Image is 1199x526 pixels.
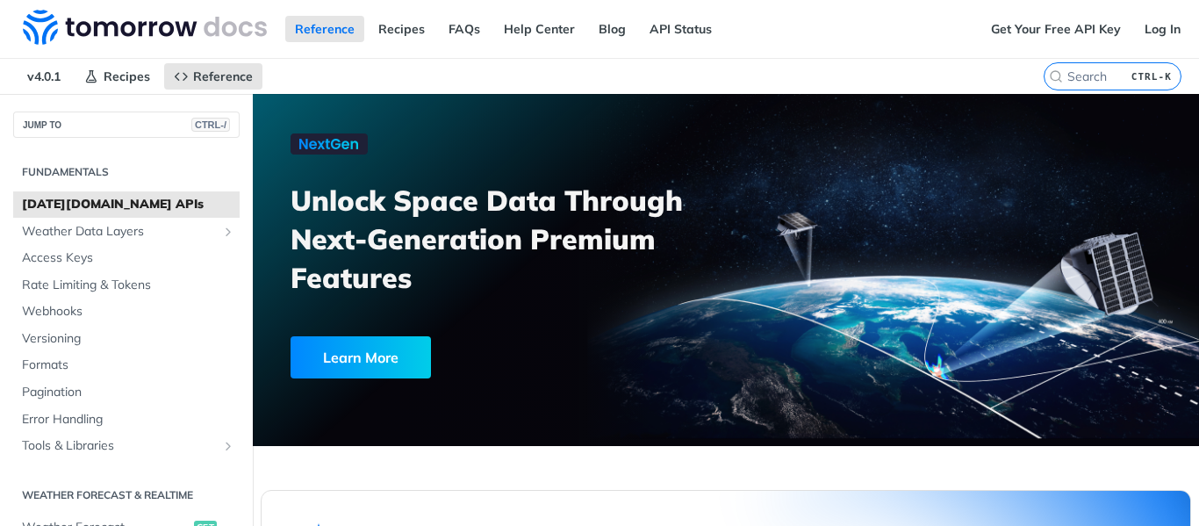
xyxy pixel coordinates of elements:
[640,16,722,42] a: API Status
[13,407,240,433] a: Error Handling
[13,326,240,352] a: Versioning
[13,352,240,378] a: Formats
[369,16,434,42] a: Recipes
[164,63,262,90] a: Reference
[285,16,364,42] a: Reference
[104,68,150,84] span: Recipes
[13,433,240,459] a: Tools & LibrariesShow subpages for Tools & Libraries
[22,437,217,455] span: Tools & Libraries
[291,133,368,155] img: NextGen
[494,16,585,42] a: Help Center
[981,16,1131,42] a: Get Your Free API Key
[439,16,490,42] a: FAQs
[13,112,240,138] button: JUMP TOCTRL-/
[1049,69,1063,83] svg: Search
[13,299,240,325] a: Webhooks
[191,118,230,132] span: CTRL-/
[221,225,235,239] button: Show subpages for Weather Data Layers
[193,68,253,84] span: Reference
[13,164,240,180] h2: Fundamentals
[1127,68,1176,85] kbd: CTRL-K
[291,181,745,297] h3: Unlock Space Data Through Next-Generation Premium Features
[589,16,635,42] a: Blog
[291,336,431,378] div: Learn More
[22,384,235,401] span: Pagination
[221,439,235,453] button: Show subpages for Tools & Libraries
[22,357,235,374] span: Formats
[22,196,235,213] span: [DATE][DOMAIN_NAME] APIs
[18,63,70,90] span: v4.0.1
[75,63,160,90] a: Recipes
[1135,16,1190,42] a: Log In
[22,249,235,267] span: Access Keys
[291,336,654,378] a: Learn More
[13,379,240,406] a: Pagination
[23,10,267,45] img: Tomorrow.io Weather API Docs
[22,330,235,348] span: Versioning
[22,411,235,429] span: Error Handling
[22,303,235,321] span: Webhooks
[13,272,240,299] a: Rate Limiting & Tokens
[22,223,217,241] span: Weather Data Layers
[13,219,240,245] a: Weather Data LayersShow subpages for Weather Data Layers
[13,245,240,271] a: Access Keys
[13,487,240,503] h2: Weather Forecast & realtime
[13,191,240,218] a: [DATE][DOMAIN_NAME] APIs
[22,277,235,294] span: Rate Limiting & Tokens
